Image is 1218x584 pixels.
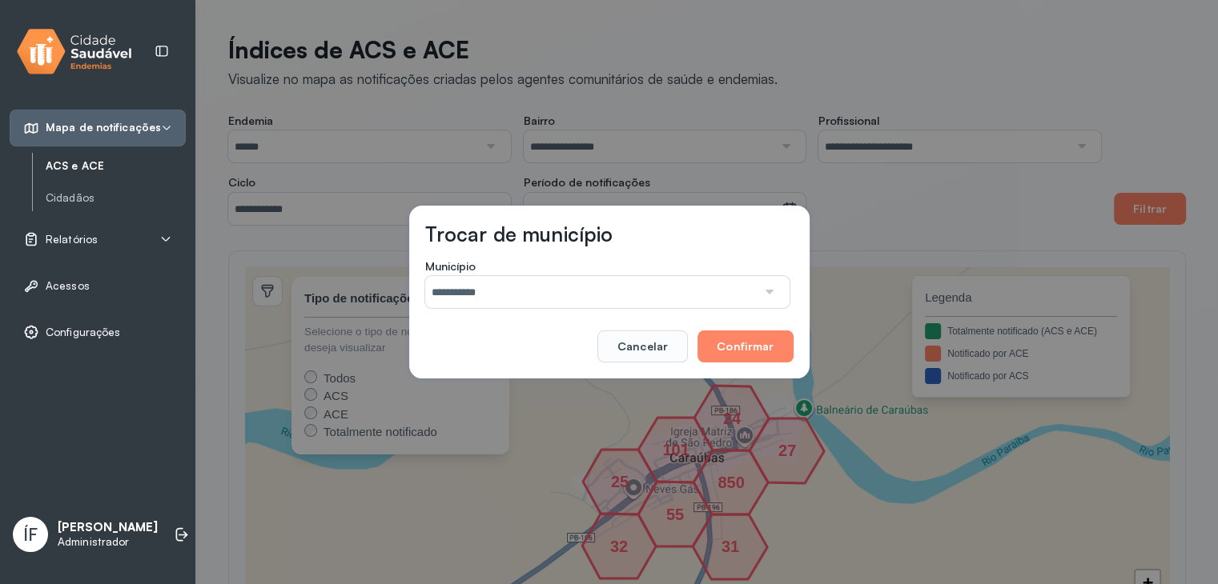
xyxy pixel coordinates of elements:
span: Mapa de notificações [46,121,161,134]
span: ÍF [23,524,38,545]
a: Cidadãos [46,188,186,208]
a: Acessos [23,278,172,294]
button: Confirmar [697,330,793,362]
a: Cidadãos [46,191,186,205]
span: Acessos [46,279,90,293]
p: [PERSON_NAME] [58,520,158,535]
img: logo.svg [17,26,132,78]
span: Relatórios [46,233,98,246]
span: Configurações [46,326,120,339]
h3: Trocar de município [425,222,613,246]
a: ACS e ACE [46,159,186,173]
a: Configurações [23,324,172,340]
a: ACS e ACE [46,156,186,176]
p: Administrador [58,535,158,549]
button: Cancelar [597,330,688,362]
span: Município [425,259,476,274]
